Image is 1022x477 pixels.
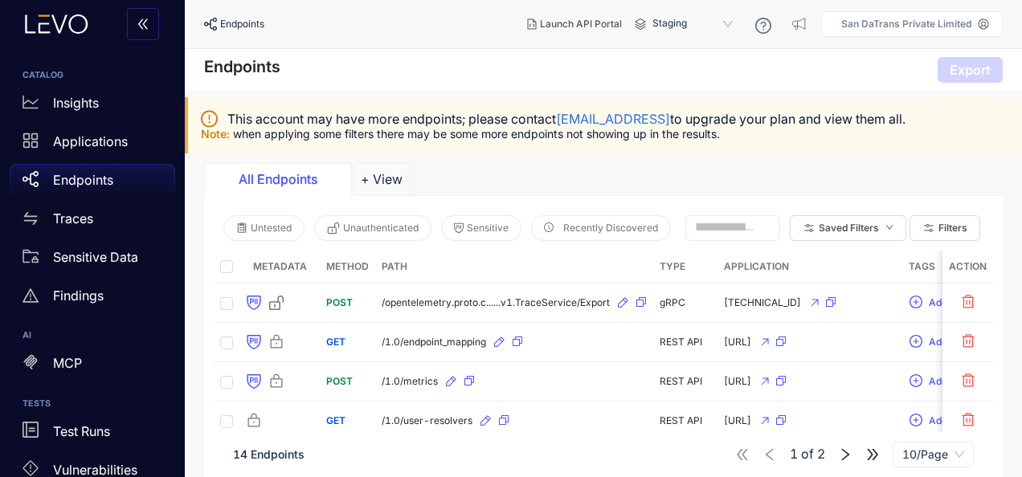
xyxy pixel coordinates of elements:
[326,336,345,348] span: GET
[910,374,922,389] span: plus-circle
[220,18,264,30] span: Endpoints
[354,163,410,195] button: Add tab
[320,251,375,283] th: Method
[127,8,159,40] button: double-left
[10,164,175,202] a: Endpoints
[909,329,972,355] button: plus-circleAdd Tags
[819,222,879,234] span: Saved Filters
[53,173,113,187] p: Endpoints
[22,71,162,80] h6: CATALOG
[201,127,233,141] span: Note:
[251,222,292,234] span: Untested
[53,463,137,477] p: Vulnerabilities
[885,223,893,232] span: down
[929,376,971,387] span: Add Tags
[652,11,736,37] span: Staging
[467,222,509,234] span: Sensitive
[382,297,610,308] span: /opentelemetry.proto.c......v1.TraceService/Export
[22,210,39,226] span: swap
[660,376,711,387] div: REST API
[10,87,175,125] a: Insights
[942,251,993,283] th: Action
[204,57,280,76] h4: Endpoints
[10,348,175,386] a: MCP
[841,18,971,30] p: San DaTrans Private Limited
[53,356,82,370] p: MCP
[838,447,852,462] span: right
[865,447,880,462] span: double-right
[910,296,922,310] span: plus-circle
[910,215,980,241] button: Filters
[218,172,338,186] div: All Endpoints
[10,125,175,164] a: Applications
[53,96,99,110] p: Insights
[909,290,972,316] button: plus-circleAdd Tags
[790,447,825,462] span: of
[53,134,128,149] p: Applications
[201,128,1009,141] p: when applying some filters there may be some more endpoints not showing up in the results.
[227,112,905,126] span: This account may have more endpoints; please contact to upgrade your plan and view them all.
[314,215,431,241] button: Unauthenticated
[326,375,353,387] span: POST
[326,414,345,426] span: GET
[653,251,717,283] th: Type
[53,250,138,264] p: Sensitive Data
[10,241,175,279] a: Sensitive Data
[929,336,971,348] span: Add Tags
[660,415,711,426] div: REST API
[910,414,922,428] span: plus-circle
[531,215,671,241] button: clock-circleRecently Discovered
[724,415,751,426] span: [URL]
[724,376,751,387] span: [URL]
[375,251,653,283] th: Path
[724,297,801,308] span: [TECHNICAL_ID]
[540,18,622,30] span: Launch API Portal
[790,215,906,241] button: Saved Filtersdown
[910,335,922,349] span: plus-circle
[137,18,149,32] span: double-left
[909,408,972,434] button: plus-circleAdd Tags
[239,251,320,283] th: Metadata
[22,331,162,340] h6: AI
[563,222,658,234] span: Recently Discovered
[514,11,635,37] button: Launch API Portal
[929,415,971,426] span: Add Tags
[660,336,711,348] div: REST API
[22,399,162,409] h6: TESTS
[382,376,438,387] span: /1.0/metrics
[717,251,902,283] th: Application
[909,369,972,394] button: plus-circleAdd Tags
[53,424,110,438] p: Test Runs
[10,279,175,318] a: Findings
[817,447,825,462] span: 2
[938,57,1003,83] button: Export
[382,415,472,426] span: /1.0/user-resolvers
[902,442,964,467] span: 10/Page
[790,447,798,462] span: 1
[938,222,967,234] span: Filters
[724,336,751,348] span: [URL]
[223,215,305,241] button: Untested
[902,251,979,283] th: Tags
[326,296,353,308] span: POST
[929,297,971,308] span: Add Tags
[233,447,305,461] span: 14 Endpoints
[382,336,486,348] span: /1.0/endpoint_mapping
[10,202,175,241] a: Traces
[556,111,670,127] a: [EMAIL_ADDRESS]
[441,215,521,241] button: Sensitive
[53,288,104,303] p: Findings
[53,211,93,226] p: Traces
[343,222,419,234] span: Unauthenticated
[10,415,175,454] a: Test Runs
[544,222,554,234] span: clock-circle
[22,287,39,304] span: warning
[660,297,711,308] div: gRPC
